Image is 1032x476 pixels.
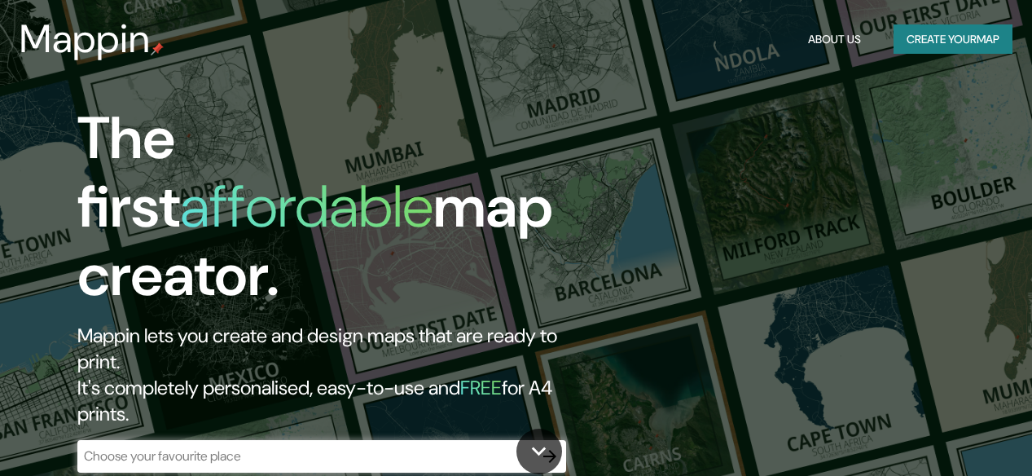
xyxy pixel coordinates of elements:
[20,16,151,62] h3: Mappin
[180,169,433,245] h1: affordable
[894,24,1012,55] button: Create yourmap
[77,323,594,427] h2: Mappin lets you create and design maps that are ready to print. It's completely personalised, eas...
[460,375,502,400] h5: FREE
[887,412,1014,458] iframe: Help widget launcher
[77,104,594,323] h1: The first map creator.
[77,447,534,465] input: Choose your favourite place
[151,42,164,55] img: mappin-pin
[801,24,867,55] button: About Us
